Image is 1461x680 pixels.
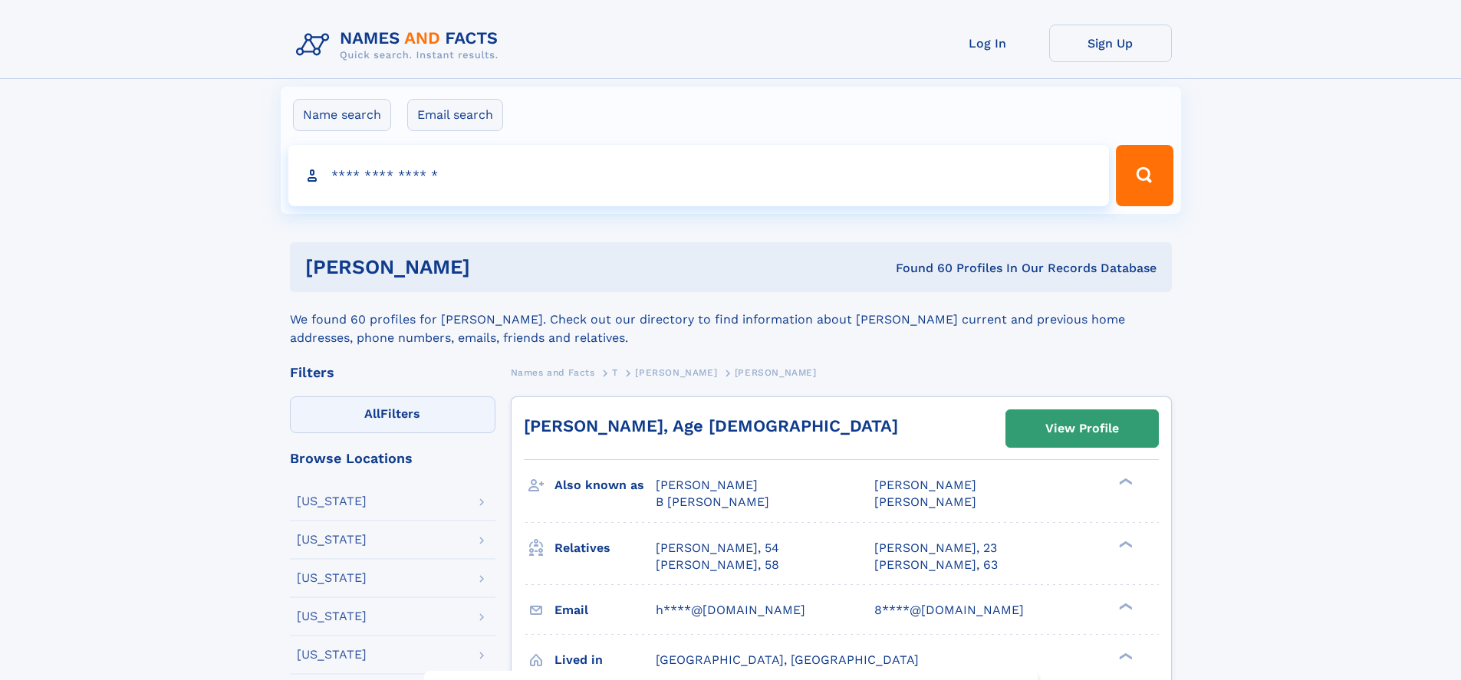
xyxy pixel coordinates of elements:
[297,610,367,623] div: [US_STATE]
[1115,601,1134,611] div: ❯
[656,557,779,573] a: [PERSON_NAME], 58
[297,495,367,508] div: [US_STATE]
[874,557,998,573] a: [PERSON_NAME], 63
[290,25,511,66] img: Logo Names and Facts
[612,367,618,378] span: T
[554,535,656,561] h3: Relatives
[511,363,595,382] a: Names and Facts
[1116,145,1173,206] button: Search Button
[293,99,391,131] label: Name search
[635,363,717,382] a: [PERSON_NAME]
[656,540,779,557] a: [PERSON_NAME], 54
[305,258,683,277] h1: [PERSON_NAME]
[288,145,1110,206] input: search input
[683,260,1157,277] div: Found 60 Profiles In Our Records Database
[735,367,817,378] span: [PERSON_NAME]
[297,534,367,546] div: [US_STATE]
[926,25,1049,62] a: Log In
[1045,411,1119,446] div: View Profile
[612,363,618,382] a: T
[1049,25,1172,62] a: Sign Up
[290,366,495,379] div: Filters
[290,396,495,433] label: Filters
[656,494,769,509] span: B [PERSON_NAME]
[874,478,976,492] span: [PERSON_NAME]
[874,540,997,557] a: [PERSON_NAME], 23
[554,472,656,498] h3: Also known as
[407,99,503,131] label: Email search
[1115,477,1134,487] div: ❯
[297,572,367,584] div: [US_STATE]
[874,494,976,509] span: [PERSON_NAME]
[364,406,380,421] span: All
[290,452,495,465] div: Browse Locations
[656,478,758,492] span: [PERSON_NAME]
[1006,410,1158,447] a: View Profile
[554,647,656,673] h3: Lived in
[656,652,919,667] span: [GEOGRAPHIC_DATA], [GEOGRAPHIC_DATA]
[524,416,898,435] a: [PERSON_NAME], Age [DEMOGRAPHIC_DATA]
[1115,539,1134,549] div: ❯
[1115,651,1134,661] div: ❯
[554,597,656,623] h3: Email
[297,649,367,661] div: [US_STATE]
[290,292,1172,347] div: We found 60 profiles for [PERSON_NAME]. Check out our directory to find information about [PERSON...
[635,367,717,378] span: [PERSON_NAME]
